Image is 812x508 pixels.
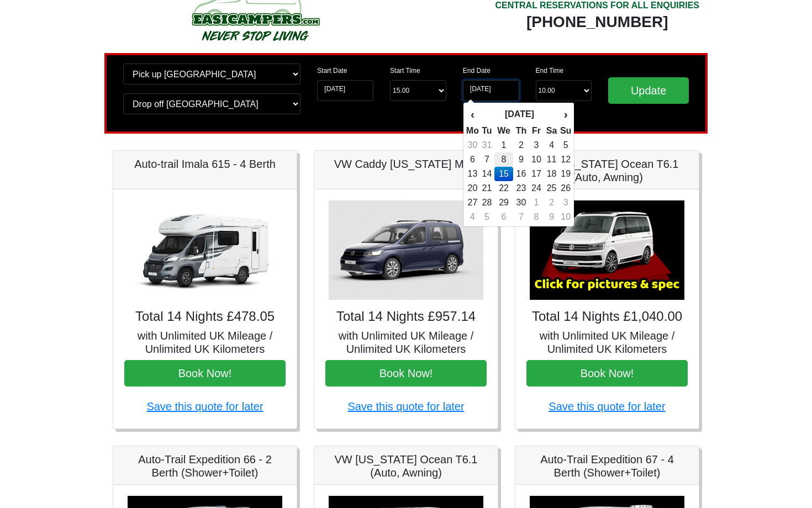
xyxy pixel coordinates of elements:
td: 3 [529,138,544,152]
td: 1 [494,138,513,152]
td: 12 [560,152,572,167]
h4: Total 14 Nights £478.05 [124,309,286,325]
td: 25 [544,181,560,195]
h5: with Unlimited UK Mileage / Unlimited UK Kilometers [325,329,487,356]
h5: VW [US_STATE] Ocean T6.1 (Auto, Awning) [325,453,487,479]
th: ‹ [466,105,479,124]
td: 24 [529,181,544,195]
input: Start Date [317,80,373,101]
td: 27 [466,195,479,210]
h5: with Unlimited UK Mileage / Unlimited UK Kilometers [526,329,688,356]
td: 8 [529,210,544,224]
td: 9 [544,210,560,224]
td: 5 [560,138,572,152]
td: 1 [529,195,544,210]
td: 3 [560,195,572,210]
td: 10 [529,152,544,167]
td: 7 [479,152,494,167]
h5: VW Caddy [US_STATE] Maxi [325,157,487,171]
th: We [494,124,513,138]
td: 15 [494,167,513,181]
td: 21 [479,181,494,195]
th: › [560,105,572,124]
th: Mo [466,124,479,138]
td: 19 [560,167,572,181]
th: Th [513,124,529,138]
td: 20 [466,181,479,195]
td: 14 [479,167,494,181]
td: 7 [513,210,529,224]
h4: Total 14 Nights £1,040.00 [526,309,688,325]
button: Book Now! [325,360,487,387]
td: 13 [466,167,479,181]
td: 18 [544,167,560,181]
td: 5 [479,210,494,224]
td: 28 [479,195,494,210]
img: Auto-trail Imala 615 - 4 Berth [128,200,282,300]
td: 8 [494,152,513,167]
a: Save this quote for later [347,400,464,412]
h5: Auto-trail Imala 615 - 4 Berth [124,157,286,171]
th: Tu [479,124,494,138]
th: Fr [529,124,544,138]
a: Save this quote for later [549,400,665,412]
td: 17 [529,167,544,181]
h5: with Unlimited UK Mileage / Unlimited UK Kilometers [124,329,286,356]
td: 4 [466,210,479,224]
th: Su [560,124,572,138]
img: VW Caddy California Maxi [329,200,483,300]
td: 31 [479,138,494,152]
th: Sa [544,124,560,138]
button: Book Now! [124,360,286,387]
td: 26 [560,181,572,195]
td: 2 [513,138,529,152]
h4: Total 14 Nights £957.14 [325,309,487,325]
label: End Date [463,66,491,76]
h5: Auto-Trail Expedition 67 - 4 Berth (Shower+Toilet) [526,453,688,479]
h5: Auto-Trail Expedition 66 - 2 Berth (Shower+Toilet) [124,453,286,479]
td: 4 [544,138,560,152]
td: 29 [494,195,513,210]
td: 9 [513,152,529,167]
button: Book Now! [526,360,688,387]
td: 30 [466,138,479,152]
td: 10 [560,210,572,224]
h5: VW [US_STATE] Ocean T6.1 (Auto, Awning) [526,157,688,184]
label: Start Date [317,66,347,76]
img: VW California Ocean T6.1 (Auto, Awning) [530,200,684,300]
label: Start Time [390,66,420,76]
td: 11 [544,152,560,167]
a: Save this quote for later [146,400,263,412]
td: 23 [513,181,529,195]
label: End Time [536,66,564,76]
div: [PHONE_NUMBER] [495,12,699,32]
input: Return Date [463,80,519,101]
th: [DATE] [479,105,560,124]
td: 30 [513,195,529,210]
td: 2 [544,195,560,210]
input: Update [608,77,689,104]
td: 6 [466,152,479,167]
td: 6 [494,210,513,224]
td: 22 [494,181,513,195]
td: 16 [513,167,529,181]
